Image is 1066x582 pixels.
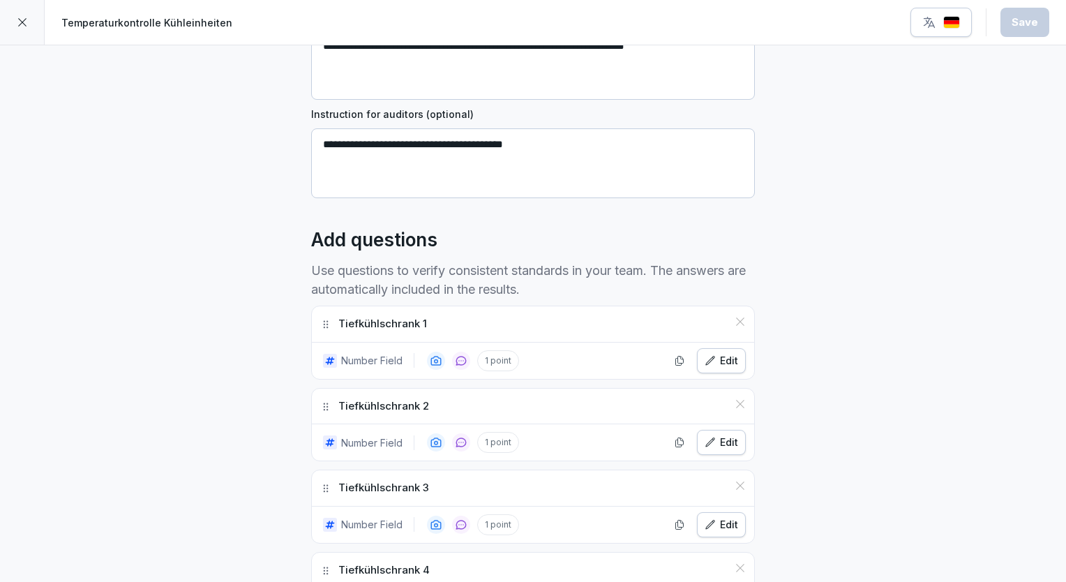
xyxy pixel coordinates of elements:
[338,480,429,496] p: Tiefkühlschrank 3
[705,517,738,532] div: Edit
[477,350,519,371] p: 1 point
[341,435,403,450] p: Number Field
[705,353,738,368] div: Edit
[1012,15,1038,30] div: Save
[311,226,437,254] h2: Add questions
[311,261,755,299] p: Use questions to verify consistent standards in your team. The answers are automatically included...
[341,353,403,368] p: Number Field
[61,15,232,30] p: Temperaturkontrolle Kühleinheiten
[697,512,746,537] button: Edit
[943,16,960,29] img: de.svg
[338,316,427,332] p: Tiefkühlschrank 1
[697,430,746,455] button: Edit
[338,398,429,415] p: Tiefkühlschrank 2
[338,562,430,579] p: Tiefkühlschrank 4
[705,435,738,450] div: Edit
[477,432,519,453] p: 1 point
[1000,8,1049,37] button: Save
[311,107,755,121] label: Instruction for auditors (optional)
[341,517,403,532] p: Number Field
[477,514,519,535] p: 1 point
[697,348,746,373] button: Edit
